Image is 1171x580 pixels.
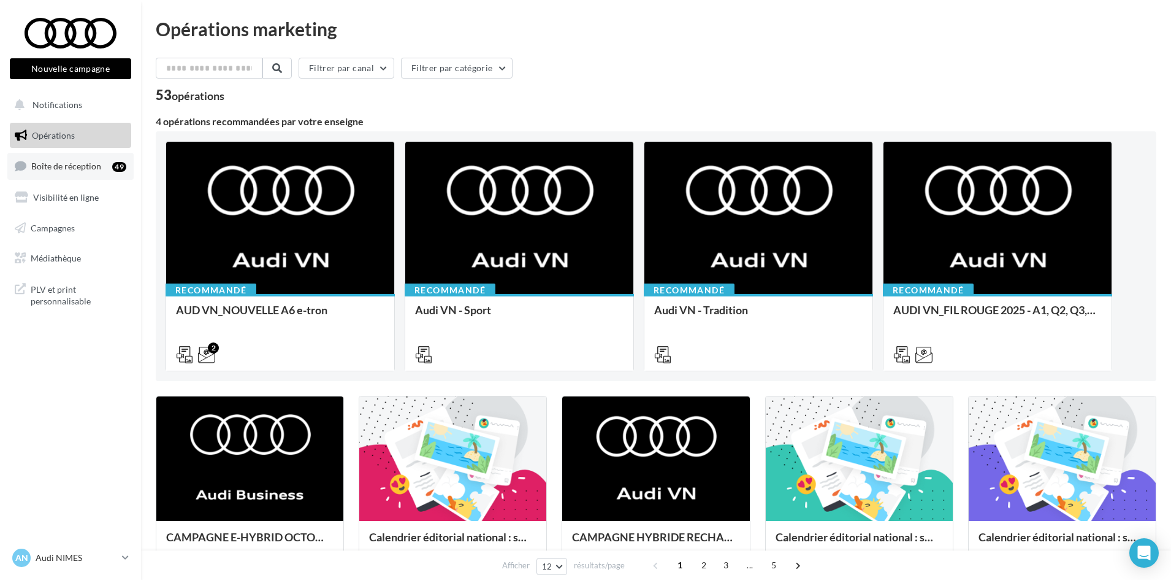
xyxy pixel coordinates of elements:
div: Calendrier éditorial national : semaine du 22.09 au 28.09 [369,531,536,555]
a: Opérations [7,123,134,149]
span: AN [15,552,28,564]
span: Médiathèque [31,253,81,263]
div: Audi VN - Tradition [654,304,863,328]
span: Visibilité en ligne [33,192,99,203]
div: Recommandé [166,284,256,297]
div: 49 [112,162,126,172]
span: résultats/page [574,560,625,571]
div: Calendrier éditorial national : semaine du 15.09 au 21.09 [776,531,943,555]
button: Filtrer par catégorie [401,58,513,79]
button: Notifications [7,92,129,118]
span: Notifications [32,99,82,110]
span: ... [740,555,760,575]
div: Calendrier éditorial national : semaine du 08.09 au 14.09 [978,531,1146,555]
span: Boîte de réception [31,161,101,171]
span: Afficher [502,560,530,571]
div: CAMPAGNE HYBRIDE RECHARGEABLE [572,531,739,555]
div: Recommandé [644,284,734,297]
div: Recommandé [883,284,974,297]
button: Nouvelle campagne [10,58,131,79]
span: 12 [542,562,552,571]
div: Audi VN - Sport [415,304,624,328]
a: Médiathèque [7,246,134,271]
span: PLV et print personnalisable [31,281,126,307]
div: 2 [208,342,219,354]
a: Boîte de réception49 [7,153,134,179]
div: 53 [156,88,224,102]
div: AUD VN_NOUVELLE A6 e-tron [176,304,384,328]
a: AN Audi NIMES [10,546,131,570]
a: Campagnes [7,215,134,241]
span: Campagnes [31,222,75,233]
span: 2 [694,555,714,575]
div: AUDI VN_FIL ROUGE 2025 - A1, Q2, Q3, Q5 et Q4 e-tron [893,304,1102,328]
span: 1 [670,555,690,575]
div: CAMPAGNE E-HYBRID OCTOBRE B2B [166,531,334,555]
div: opérations [172,90,224,101]
span: 5 [764,555,784,575]
span: Opérations [32,130,75,141]
button: 12 [536,558,568,575]
a: PLV et print personnalisable [7,276,134,312]
div: Open Intercom Messenger [1129,538,1159,568]
div: 4 opérations recommandées par votre enseigne [156,117,1156,126]
div: Recommandé [405,284,495,297]
button: Filtrer par canal [299,58,394,79]
span: 3 [716,555,736,575]
p: Audi NIMES [36,552,117,564]
a: Visibilité en ligne [7,185,134,211]
div: Opérations marketing [156,20,1156,38]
